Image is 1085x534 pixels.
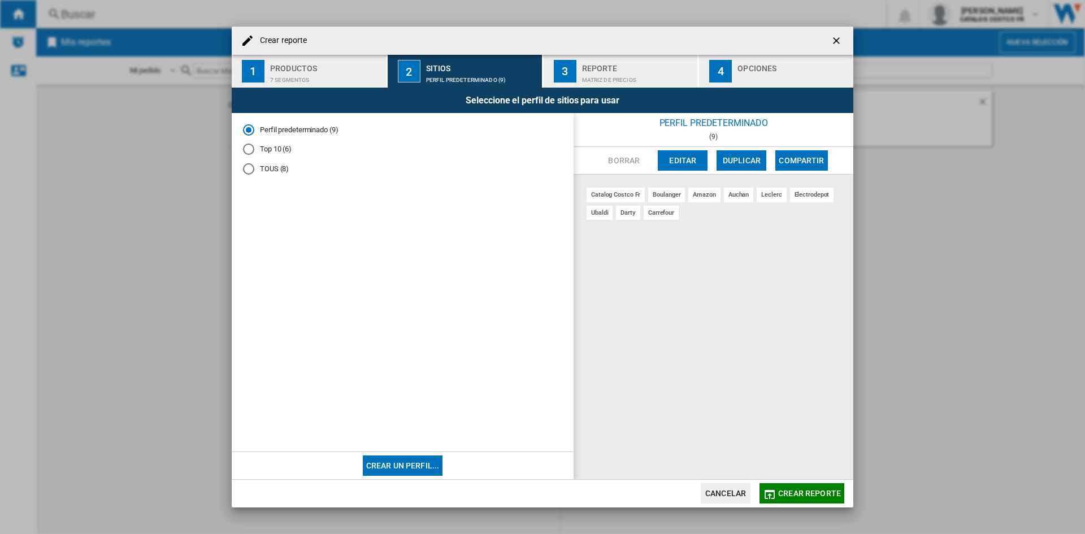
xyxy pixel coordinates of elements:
[775,150,827,171] button: Compartir
[232,88,853,113] div: Seleccione el perfil de sitios para usar
[426,59,537,71] div: Sitios
[737,59,849,71] div: Opciones
[554,60,576,83] div: 3
[658,150,708,171] button: Editar
[831,35,844,49] ng-md-icon: getI18NText('BUTTONS.CLOSE_DIALOG')
[587,188,645,202] div: catalog costco fr
[388,55,543,88] button: 2 Sitios Perfil predeterminado (9)
[724,188,753,202] div: auchan
[759,483,844,503] button: Crear reporte
[582,71,693,83] div: Matriz de precios
[242,60,264,83] div: 1
[426,71,537,83] div: Perfil predeterminado (9)
[232,55,387,88] button: 1 Productos 7 segmentos
[587,206,613,220] div: ubaldi
[790,188,834,202] div: electrodepot
[599,150,649,171] button: Borrar
[644,206,679,220] div: carrefour
[574,133,853,141] div: (9)
[616,206,640,220] div: darty
[270,59,381,71] div: Productos
[243,124,562,135] md-radio-button: Perfil predeterminado (9)
[270,71,381,83] div: 7 segmentos
[398,60,420,83] div: 2
[648,188,685,202] div: boulanger
[826,29,849,52] button: getI18NText('BUTTONS.CLOSE_DIALOG')
[574,113,853,133] div: Perfil predeterminado
[778,489,841,498] span: Crear reporte
[688,188,720,202] div: amazon
[544,55,699,88] button: 3 Reporte Matriz de precios
[363,455,443,476] button: Crear un perfil...
[243,164,562,175] md-radio-button: TOUS (8)
[701,483,750,503] button: Cancelar
[243,144,562,155] md-radio-button: Top 10 (6)
[709,60,732,83] div: 4
[699,55,853,88] button: 4 Opciones
[254,35,307,46] h4: Crear reporte
[717,150,766,171] button: Duplicar
[582,59,693,71] div: Reporte
[757,188,786,202] div: leclerc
